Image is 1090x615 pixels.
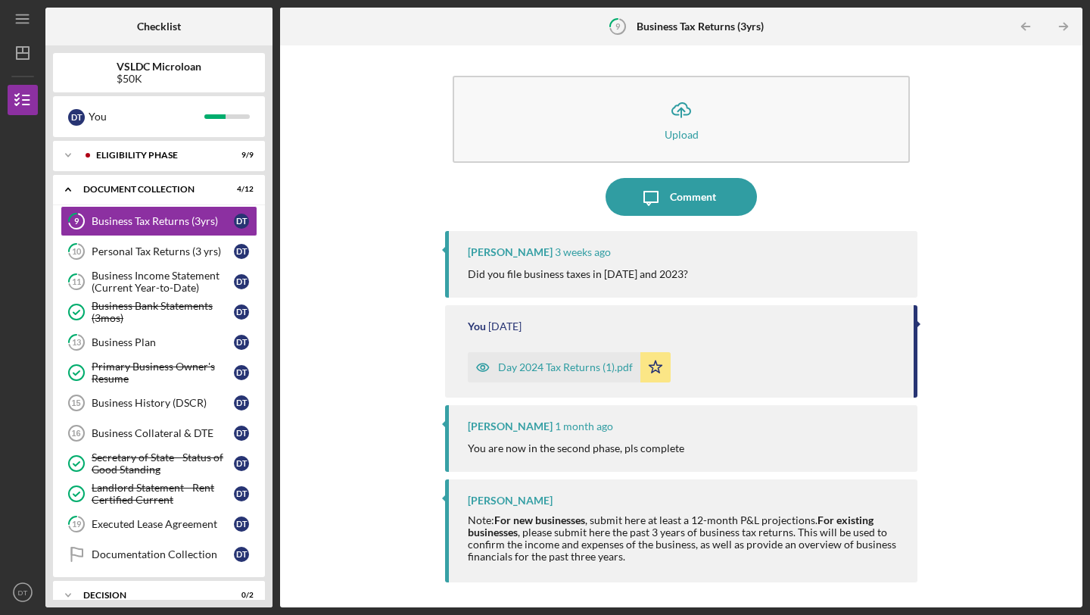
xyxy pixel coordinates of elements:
p: Did you file business taxes in [DATE] and 2023? [468,266,688,283]
tspan: 13 [72,338,81,348]
div: 9 / 9 [226,151,254,160]
tspan: 15 [71,398,80,407]
time: 2025-07-26 02:16 [555,420,613,432]
a: Landlord Statement - Rent Certified CurrentDT [61,479,257,509]
p: You are now in the second phase, pls complete [468,440,684,457]
div: Business Plan [92,336,234,348]
strong: For existing businesses [468,514,874,539]
div: Primary Business Owner's Resume [92,361,234,385]
div: Business Income Statement (Current Year-to-Date) [92,270,234,294]
div: D T [234,395,249,411]
a: 9Business Tax Returns (3yrs)DT [61,206,257,236]
div: Business Tax Returns (3yrs) [92,215,234,227]
text: DT [18,588,28,597]
b: Business Tax Returns (3yrs) [637,20,764,33]
div: Decision [83,591,216,600]
div: [PERSON_NAME] [468,495,553,507]
time: 2025-08-07 19:17 [488,320,522,332]
div: D T [234,304,249,320]
button: Upload [453,76,910,163]
div: Business Collateral & DTE [92,427,234,439]
div: 0 / 2 [226,591,254,600]
a: Business Bank Statements (3mos)DT [61,297,257,327]
a: Documentation CollectionDT [61,539,257,570]
a: 16Business Collateral & DTEDT [61,418,257,448]
a: 15Business History (DSCR)DT [61,388,257,418]
div: D T [234,274,249,289]
div: D T [234,456,249,471]
button: Comment [606,178,757,216]
a: 19Executed Lease AgreementDT [61,509,257,539]
tspan: 16 [71,429,80,438]
div: Business Bank Statements (3mos) [92,300,234,324]
button: Day 2024 Tax Returns (1).pdf [468,352,671,382]
div: Comment [670,178,716,216]
strong: For new businesses [494,514,585,526]
time: 2025-08-14 23:22 [555,246,611,258]
a: Secretary of State - Status of Good StandingDT [61,448,257,479]
div: Upload [665,129,699,140]
tspan: 10 [72,247,82,257]
div: Day 2024 Tax Returns (1).pdf [498,361,633,373]
tspan: 11 [72,277,81,287]
div: Note: , submit here at least a 12-month P&L projections. , please submit here the past 3 years of... [468,514,902,563]
div: D T [234,244,249,259]
div: [PERSON_NAME] [468,420,553,432]
div: You [468,320,486,332]
button: DT [8,577,38,607]
div: 4 / 12 [226,185,254,194]
div: Documentation Collection [92,548,234,560]
div: D T [234,335,249,350]
div: You [89,104,204,130]
div: Eligibility Phase [96,151,216,160]
a: 10Personal Tax Returns (3 yrs)DT [61,236,257,267]
div: Business History (DSCR) [92,397,234,409]
a: 11Business Income Statement (Current Year-to-Date)DT [61,267,257,297]
tspan: 9 [74,217,79,226]
div: Landlord Statement - Rent Certified Current [92,482,234,506]
b: VSLDC Microloan [117,61,201,73]
div: D T [234,517,249,532]
div: $50K [117,73,201,85]
div: Document Collection [83,185,216,194]
tspan: 9 [615,21,621,31]
a: Primary Business Owner's ResumeDT [61,357,257,388]
tspan: 19 [72,520,82,529]
b: Checklist [137,20,181,33]
div: D T [234,365,249,380]
div: Executed Lease Agreement [92,518,234,530]
div: [PERSON_NAME] [468,246,553,258]
div: Personal Tax Returns (3 yrs) [92,245,234,258]
div: D T [234,214,249,229]
div: D T [234,486,249,501]
div: D T [234,547,249,562]
div: Secretary of State - Status of Good Standing [92,451,234,476]
div: D T [234,426,249,441]
a: 13Business PlanDT [61,327,257,357]
div: D T [68,109,85,126]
